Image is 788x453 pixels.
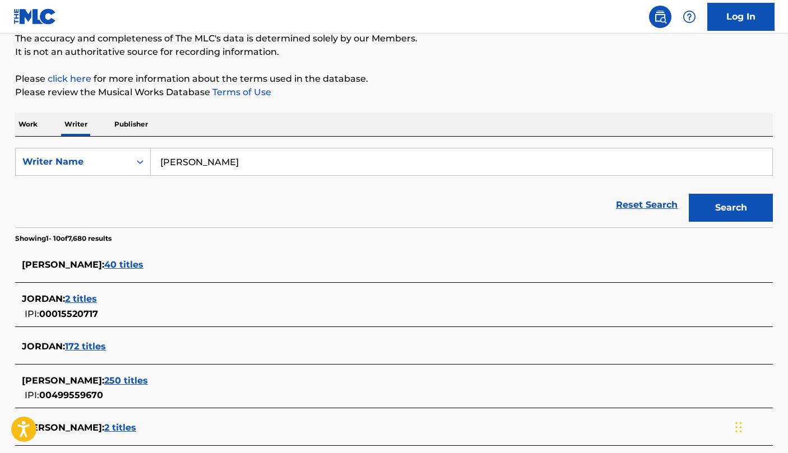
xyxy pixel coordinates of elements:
a: Public Search [649,6,671,28]
span: 2 titles [104,422,136,433]
p: Please for more information about the terms used in the database. [15,72,773,86]
form: Search Form [15,148,773,227]
img: MLC Logo [13,8,57,25]
span: [PERSON_NAME] : [22,375,104,386]
p: It is not an authoritative source for recording information. [15,45,773,59]
span: 172 titles [65,341,106,352]
div: Help [678,6,701,28]
span: IPI: [25,309,39,319]
span: [PERSON_NAME] : [22,422,104,433]
p: The accuracy and completeness of The MLC's data is determined solely by our Members. [15,32,773,45]
span: 2 titles [65,293,97,304]
div: Writer Name [22,155,123,169]
iframe: Chat Widget [732,399,788,453]
span: JORDAN : [22,293,65,304]
span: JORDAN : [22,341,65,352]
a: click here [48,73,91,84]
a: Log In [707,3,775,31]
a: Reset Search [610,193,683,217]
p: Showing 1 - 10 of 7,680 results [15,233,112,244]
img: search [653,10,667,24]
span: [PERSON_NAME] : [22,259,104,270]
p: Publisher [111,113,151,136]
span: IPI: [25,390,39,400]
a: Terms of Use [210,87,271,97]
button: Search [689,194,773,222]
span: 00499559670 [39,390,103,400]
span: 40 titles [104,259,143,270]
span: 250 titles [104,375,148,386]
p: Writer [61,113,91,136]
p: Please review the Musical Works Database [15,86,773,99]
p: Work [15,113,41,136]
div: Drag [735,410,742,444]
span: 00015520717 [39,309,98,319]
img: help [683,10,696,24]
